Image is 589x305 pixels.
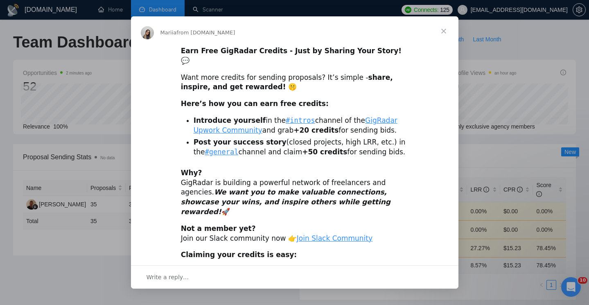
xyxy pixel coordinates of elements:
span: Write a reply… [147,272,189,282]
b: +50 credits [302,148,347,156]
span: Close [429,16,458,46]
span: Mariia [160,29,177,36]
a: GigRadar Upwork Community [194,116,397,134]
li: in the channel of the and grab for sending bids. [194,116,408,136]
b: +20 credits [293,126,339,134]
span: from [DOMAIN_NAME] [176,29,235,36]
a: #intros [286,116,315,124]
div: Reply to this message with a , and our Tech Support Team will instantly top up your credits! 💸 [181,250,408,279]
li: (closed projects, high LRR, etc.) in the channel and claim for sending bids. [194,138,408,157]
b: Claiming your credits is easy: [181,251,297,259]
b: Why? [181,169,202,177]
b: Here’s how you can earn free credits: [181,99,329,108]
a: Join Slack Community [297,234,372,242]
img: Profile image for Mariia [141,26,154,39]
div: 💬 [181,46,408,66]
div: Open conversation and reply [131,265,458,289]
a: #general [205,148,239,156]
div: Want more credits for sending proposals? It’s simple - [181,73,408,93]
div: Join our Slack community now 👉 [181,224,408,244]
i: We want you to make valuable connections, showcase your wins, and inspire others while getting re... [181,188,390,216]
b: Earn Free GigRadar Credits - Just by Sharing Your Story! [181,47,402,55]
b: Post your success story [194,138,287,146]
b: Not a member yet? [181,224,256,233]
b: Introduce yourself [194,116,266,124]
div: GigRadar is building a powerful network of freelancers and agencies. 🚀 [181,168,408,217]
